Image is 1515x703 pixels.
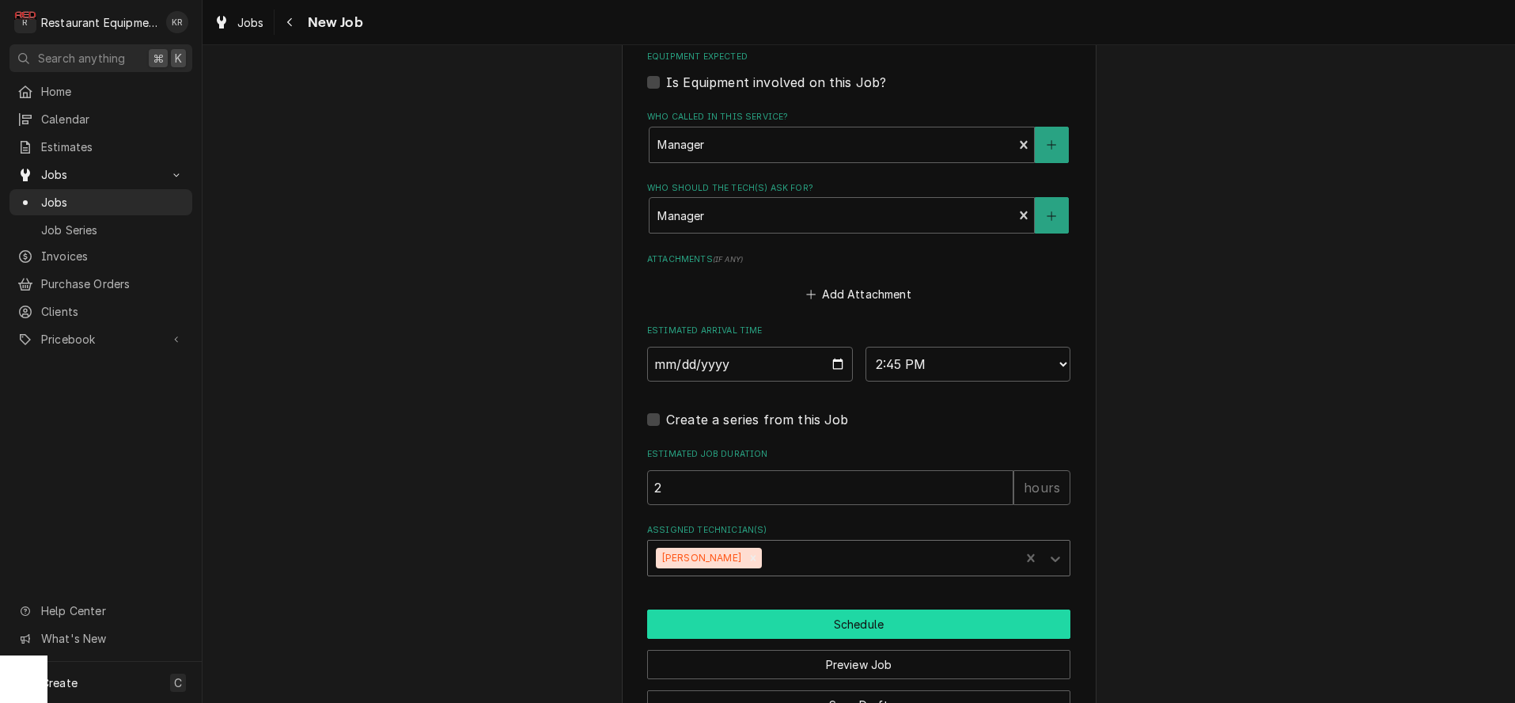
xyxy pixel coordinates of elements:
a: Invoices [9,243,192,269]
div: Estimated Job Duration [647,448,1070,504]
div: Kelli Robinette's Avatar [166,11,188,33]
div: Restaurant Equipment Diagnostics's Avatar [14,11,36,33]
button: Search anything⌘K [9,44,192,72]
label: Estimated Job Duration [647,448,1070,461]
a: Estimates [9,134,192,160]
span: Home [41,83,184,100]
span: Help Center [41,602,183,619]
span: What's New [41,630,183,647]
div: Who called in this service? [647,111,1070,162]
button: Create New Contact [1035,197,1068,234]
svg: Create New Contact [1047,139,1056,150]
span: Calendar [41,111,184,127]
span: Jobs [237,14,264,31]
a: Job Series [9,217,192,243]
div: Attachments [647,253,1070,306]
a: Go to Help Center [9,598,192,624]
div: hours [1013,470,1070,505]
button: Preview Job [647,650,1070,679]
span: Job Series [41,222,184,238]
div: Equipment Expected [647,51,1070,91]
label: Equipment Expected [647,51,1070,63]
a: Go to Jobs [9,161,192,188]
div: Restaurant Equipment Diagnostics [41,14,157,31]
div: Button Group Row [647,639,1070,679]
button: Create New Contact [1035,127,1068,163]
label: Estimated Arrival Time [647,325,1070,337]
div: Who should the tech(s) ask for? [647,182,1070,234]
button: Schedule [647,610,1070,639]
div: R [14,11,36,33]
span: Search anything [38,50,125,66]
a: Jobs [207,9,271,36]
label: Assigned Technician(s) [647,524,1070,537]
div: Estimated Arrival Time [647,325,1070,381]
div: Assigned Technician(s) [647,524,1070,576]
a: Go to What's New [9,625,192,652]
a: Purchase Orders [9,271,192,297]
label: Create a series from this Job [666,410,849,429]
div: [PERSON_NAME] [656,548,744,568]
svg: Create New Contact [1047,211,1056,222]
span: ( if any ) [713,255,743,264]
a: Clients [9,298,192,325]
label: Is Equipment involved on this Job? [666,73,886,92]
select: Time Select [865,347,1071,382]
a: Calendar [9,106,192,132]
span: K [175,50,182,66]
span: Clients [41,303,184,320]
span: Invoices [41,248,184,264]
a: Go to Pricebook [9,326,192,352]
span: Jobs [41,166,161,183]
label: Who should the tech(s) ask for? [647,182,1070,195]
label: Attachments [647,253,1070,266]
a: Jobs [9,189,192,215]
span: Estimates [41,139,184,155]
div: Remove Dakota Arthur [744,548,762,568]
label: Who called in this service? [647,111,1070,123]
span: C [174,674,182,691]
div: Button Group Row [647,610,1070,639]
span: Jobs [41,194,184,211]
span: Create [41,676,78,690]
span: ⌘ [153,50,164,66]
div: KR [166,11,188,33]
span: Pricebook [41,331,161,348]
span: New Job [303,12,363,33]
button: Navigate back [278,9,303,35]
a: Home [9,78,192,104]
input: Date [647,347,853,382]
button: Add Attachment [804,283,915,306]
span: Purchase Orders [41,275,184,292]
